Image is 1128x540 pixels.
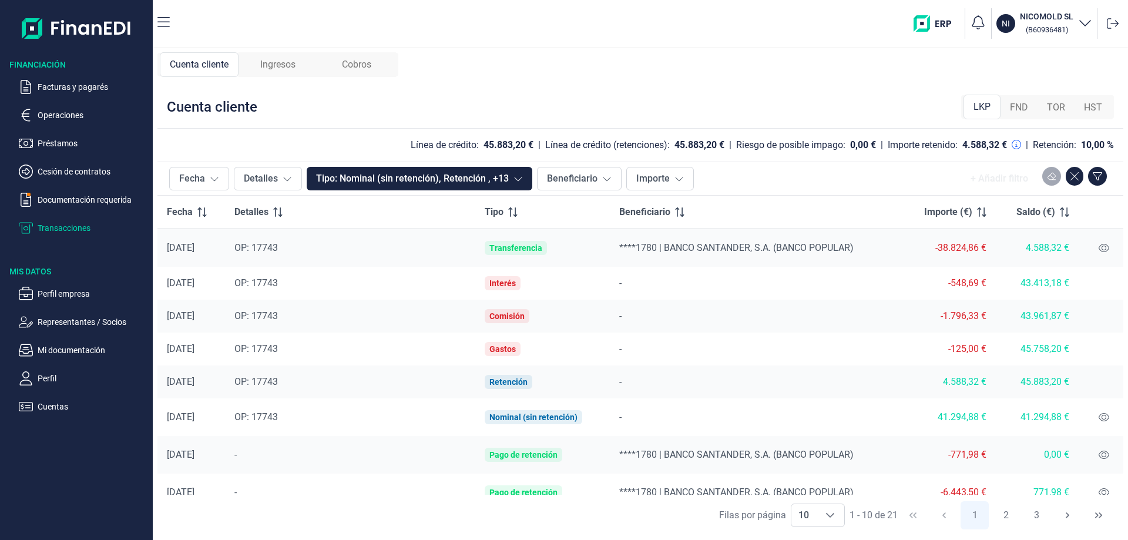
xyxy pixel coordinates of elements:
[167,242,216,254] div: [DATE]
[19,287,148,301] button: Perfil empresa
[19,108,148,122] button: Operaciones
[962,139,1007,151] div: 4.588,32 €
[538,138,540,152] div: |
[545,139,670,151] div: Línea de crédito (retenciones):
[234,449,237,460] span: -
[881,138,883,152] div: |
[961,501,989,529] button: Page 1
[485,205,503,219] span: Tipo
[19,400,148,414] button: Cuentas
[619,449,854,460] span: ****1780 | BANCO SANTANDER, S.A. (BANCO POPULAR)
[1084,100,1102,115] span: HST
[816,504,844,526] div: Choose
[912,343,986,355] div: -125,00 €
[38,193,148,207] p: Documentación requerida
[234,343,278,354] span: OP: 17743
[19,80,148,94] button: Facturas y pagarés
[912,277,986,289] div: -548,69 €
[260,58,296,72] span: Ingresos
[912,310,986,322] div: -1.796,33 €
[38,315,148,329] p: Representantes / Socios
[1002,18,1010,29] p: NI
[1081,139,1114,151] div: 10,00 %
[1033,139,1076,151] div: Retención:
[626,167,694,190] button: Importe
[719,508,786,522] div: Filas por página
[167,487,216,498] div: [DATE]
[489,279,516,288] div: Interés
[19,136,148,150] button: Préstamos
[963,95,1001,119] div: LKP
[489,311,525,321] div: Comisión
[411,139,479,151] div: Línea de crédito:
[234,310,278,321] span: OP: 17743
[1053,501,1082,529] button: Next Page
[729,138,731,152] div: |
[38,400,148,414] p: Cuentas
[912,376,986,388] div: 4.588,32 €
[1005,310,1069,322] div: 43.961,87 €
[234,487,237,498] span: -
[1075,96,1112,119] div: HST
[619,277,622,289] span: -
[234,277,278,289] span: OP: 17743
[1005,449,1069,461] div: 0,00 €
[992,501,1020,529] button: Page 2
[489,377,528,387] div: Retención
[1001,96,1038,119] div: FND
[912,487,986,498] div: -6.443,50 €
[619,487,854,498] span: ****1780 | BANCO SANTANDER, S.A. (BANCO POPULAR)
[38,108,148,122] p: Operaciones
[489,243,542,253] div: Transferencia
[167,376,216,388] div: [DATE]
[19,193,148,207] button: Documentación requerida
[234,376,278,387] span: OP: 17743
[619,310,622,321] span: -
[1005,376,1069,388] div: 45.883,20 €
[317,52,396,77] div: Cobros
[912,242,986,254] div: -38.824,86 €
[234,242,278,253] span: OP: 17743
[619,205,670,219] span: Beneficiario
[19,371,148,385] button: Perfil
[489,412,578,422] div: Nominal (sin retención)
[38,136,148,150] p: Préstamos
[619,411,622,422] span: -
[38,287,148,301] p: Perfil empresa
[924,205,972,219] span: Importe (€)
[1005,242,1069,254] div: 4.588,32 €
[930,501,958,529] button: Previous Page
[1005,487,1069,498] div: 771,98 €
[736,139,845,151] div: Riesgo de posible impago:
[1026,138,1028,152] div: |
[1038,96,1075,119] div: TOR
[1005,277,1069,289] div: 43.413,18 €
[791,504,816,526] span: 10
[19,221,148,235] button: Transacciones
[899,501,927,529] button: First Page
[1010,100,1028,115] span: FND
[1047,100,1065,115] span: TOR
[167,98,257,116] div: Cuenta cliente
[167,310,216,322] div: [DATE]
[619,376,622,387] span: -
[912,449,986,461] div: -771,98 €
[167,343,216,355] div: [DATE]
[19,165,148,179] button: Cesión de contratos
[850,511,898,520] span: 1 - 10 de 21
[1085,501,1113,529] button: Last Page
[19,343,148,357] button: Mi documentación
[619,343,622,354] span: -
[888,139,958,151] div: Importe retenido:
[170,58,229,72] span: Cuenta cliente
[619,242,854,253] span: ****1780 | BANCO SANTANDER, S.A. (BANCO POPULAR)
[19,315,148,329] button: Representantes / Socios
[1023,501,1051,529] button: Page 3
[996,11,1092,36] button: NINICOMOLD SL (B60936481)
[1005,411,1069,423] div: 41.294,88 €
[307,167,532,190] button: Tipo: Nominal (sin retención), Retención , +13
[167,449,216,461] div: [DATE]
[489,488,558,497] div: Pago de retención
[239,52,317,77] div: Ingresos
[167,205,193,219] span: Fecha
